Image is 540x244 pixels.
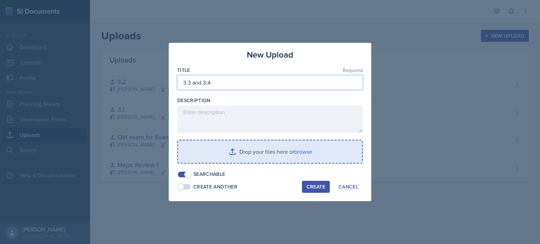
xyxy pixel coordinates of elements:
label: Title [177,67,190,74]
input: Enter title [177,75,363,90]
div: Create Another [193,183,237,191]
button: Create [302,181,330,193]
div: Searchable [193,171,225,178]
button: Cancel [334,181,363,193]
label: Description [177,97,211,104]
div: Create [307,184,325,190]
h3: New Upload [247,48,293,61]
div: Cancel [339,184,358,190]
span: Required [343,68,363,73]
